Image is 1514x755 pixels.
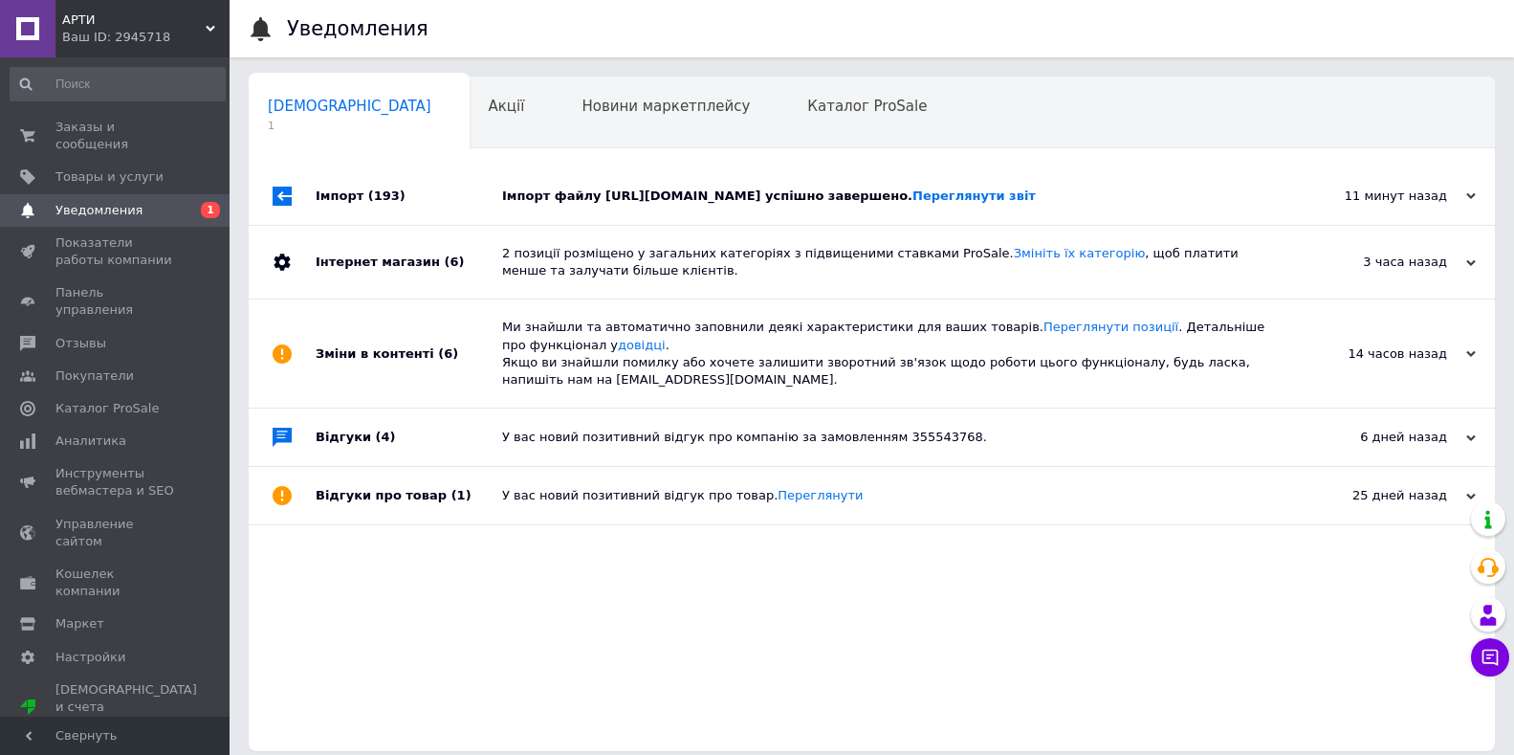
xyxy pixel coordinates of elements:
a: довідці [618,338,666,352]
div: 2 позиції розміщено у загальних категоріях з підвищеними ставками ProSale. , щоб платити менше та... [502,245,1284,279]
div: Відгуки [316,409,502,466]
span: (6) [444,255,464,269]
span: (193) [368,189,406,203]
div: 11 минут назад [1284,188,1476,205]
a: Переглянути позиції [1043,320,1178,334]
div: Зміни в контенті [316,300,502,408]
span: Акції [489,98,525,115]
span: (6) [438,346,458,361]
button: Чат с покупателем [1471,638,1509,677]
div: 25 дней назад [1284,487,1476,504]
div: Ми знайшли та автоматично заповнили деякі характеристики для ваших товарів. . Детальніше про функ... [502,319,1284,389]
span: Покупатели [55,367,134,385]
span: АРТИ [62,11,206,29]
span: Заказы и сообщения [55,119,177,153]
div: Інтернет магазин [316,226,502,299]
a: Переглянути звіт [912,189,1036,203]
span: Показатели работы компании [55,234,177,269]
div: У вас новий позитивний відгук про товар. [502,487,1284,504]
span: Кошелек компании [55,566,177,600]
span: Настройки [55,649,125,666]
h1: Уведомления [287,17,428,40]
span: [DEMOGRAPHIC_DATA] и счета [55,681,197,734]
span: Маркет [55,615,104,633]
div: У вас новий позитивний відгук про компанію за замовленням 355543768. [502,429,1284,446]
div: Імпорт [316,167,502,225]
span: Каталог ProSale [807,98,927,115]
div: Відгуки про товар [316,467,502,524]
div: 3 часа назад [1284,254,1476,271]
div: 14 часов назад [1284,345,1476,363]
a: Змініть їх категорію [1014,246,1146,260]
div: Ваш ID: 2945718 [62,29,230,46]
span: (1) [451,488,472,502]
span: [DEMOGRAPHIC_DATA] [268,98,431,115]
span: Аналитика [55,433,126,450]
div: 6 дней назад [1284,429,1476,446]
span: Уведомления [55,202,143,219]
a: Переглянути [778,488,863,502]
span: Каталог ProSale [55,400,159,417]
span: 1 [201,202,220,218]
span: Отзывы [55,335,106,352]
span: Товары и услуги [55,168,164,186]
span: Управление сайтом [55,516,177,550]
span: (4) [376,430,396,444]
span: Панель управления [55,284,177,319]
span: Новини маркетплейсу [581,98,750,115]
span: 1 [268,119,431,133]
input: Поиск [10,67,226,101]
div: Імпорт файлу [URL][DOMAIN_NAME] успішно завершено. [502,188,1284,205]
span: Инструменты вебмастера и SEO [55,465,177,500]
